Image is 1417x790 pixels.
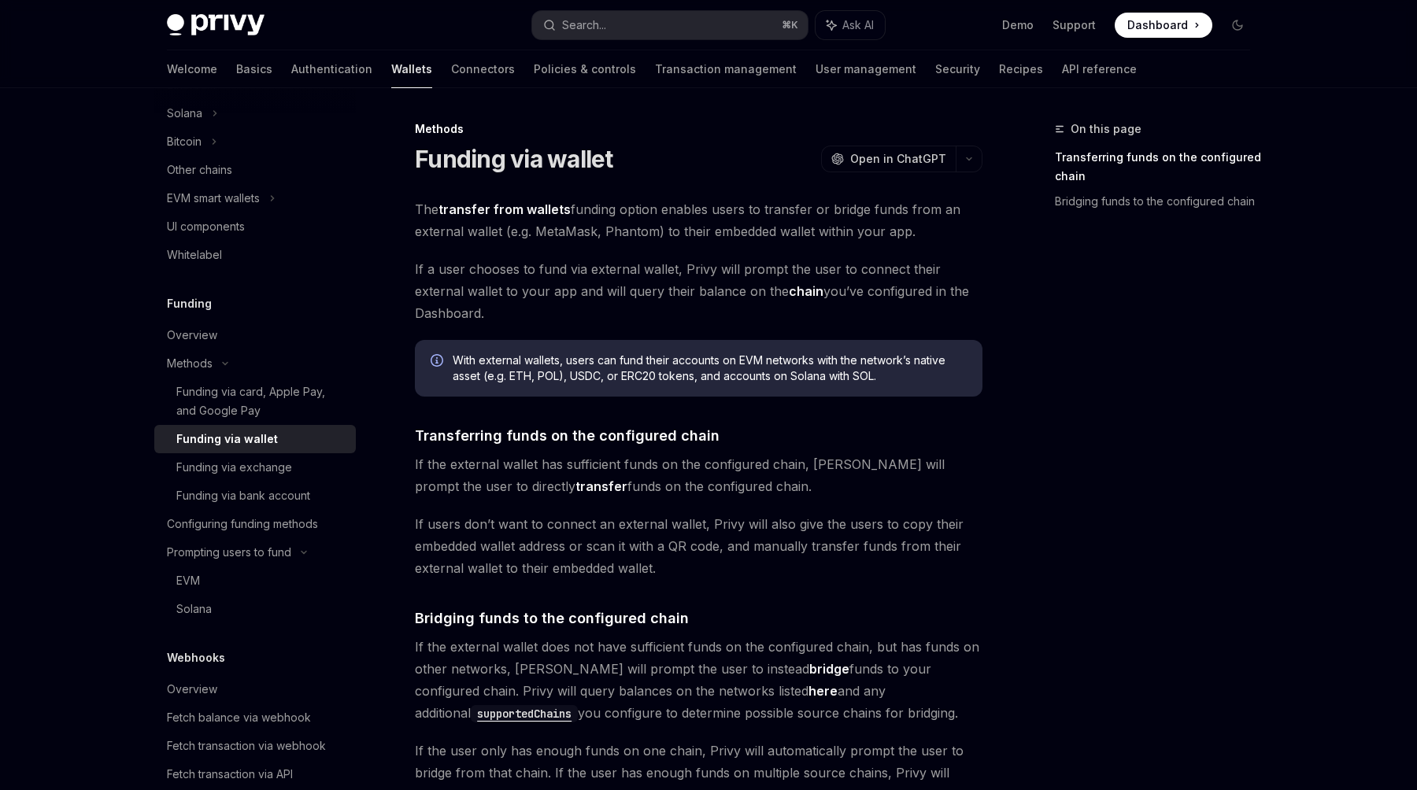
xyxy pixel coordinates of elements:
strong: bridge [809,661,849,677]
a: Funding via bank account [154,482,356,510]
span: Open in ChatGPT [850,151,946,167]
a: Solana [154,595,356,623]
a: Basics [236,50,272,88]
a: Fetch transaction via webhook [154,732,356,760]
div: EVM [176,571,200,590]
a: Recipes [999,50,1043,88]
div: Fetch transaction via webhook [167,736,326,755]
a: Transaction management [655,50,797,88]
a: Funding via exchange [154,453,356,482]
a: Policies & controls [534,50,636,88]
div: Methods [167,354,213,373]
a: Configuring funding methods [154,510,356,538]
div: Funding via card, Apple Pay, and Google Pay [176,382,346,420]
div: Methods [415,121,982,137]
div: Prompting users to fund [167,543,291,562]
a: Connectors [451,50,515,88]
a: Funding via wallet [154,425,356,453]
a: Support [1053,17,1096,33]
button: Toggle dark mode [1225,13,1250,38]
a: Overview [154,321,356,349]
button: Open in ChatGPT [821,146,956,172]
a: Fetch balance via webhook [154,703,356,732]
div: Fetch transaction via API [167,765,293,784]
div: Configuring funding methods [167,515,318,533]
div: Funding via bank account [176,486,310,505]
div: Bitcoin [167,132,202,151]
a: UI components [154,212,356,241]
span: If the external wallet does not have sufficient funds on the configured chain, but has funds on o... [415,636,982,724]
a: Whitelabel [154,241,356,269]
a: Funding via card, Apple Pay, and Google Pay [154,378,356,425]
span: Bridging funds to the configured chain [415,607,689,629]
span: Ask AI [842,17,874,33]
strong: transfer [575,478,627,494]
a: Overview [154,675,356,703]
div: Overview [167,326,217,345]
svg: Info [431,354,446,370]
div: Funding via exchange [176,458,292,477]
span: If the external wallet has sufficient funds on the configured chain, [PERSON_NAME] will prompt th... [415,453,982,497]
div: Solana [167,104,202,123]
span: Dashboard [1127,17,1188,33]
a: Welcome [167,50,217,88]
a: Authentication [291,50,372,88]
button: Search...⌘K [532,11,808,39]
span: The funding option enables users to transfer or bridge funds from an external wallet (e.g. MetaMa... [415,198,982,242]
a: Transferring funds on the configured chain [1055,145,1263,189]
button: Ask AI [816,11,885,39]
img: dark logo [167,14,265,36]
span: If users don’t want to connect an external wallet, Privy will also give the users to copy their e... [415,513,982,579]
h5: Funding [167,294,212,313]
strong: transfer from wallets [438,201,571,217]
h1: Funding via wallet [415,145,613,173]
code: supportedChains [471,705,578,722]
a: Bridging funds to the configured chain [1055,189,1263,214]
a: User management [816,50,916,88]
div: Search... [562,16,606,35]
div: Solana [176,600,212,618]
a: here [808,683,838,700]
a: chain [789,283,823,300]
a: Dashboard [1115,13,1212,38]
div: Whitelabel [167,245,222,264]
a: Other chains [154,156,356,184]
div: Funding via wallet [176,430,278,449]
span: With external wallets, users can fund their accounts on EVM networks with the network’s native as... [453,353,967,384]
div: Other chains [167,161,232,179]
a: supportedChains [471,705,578,721]
span: If a user chooses to fund via external wallet, Privy will prompt the user to connect their extern... [415,258,982,324]
div: Overview [167,680,217,699]
span: On this page [1071,120,1141,138]
div: EVM smart wallets [167,189,260,208]
a: Security [935,50,980,88]
div: UI components [167,217,245,236]
a: Demo [1002,17,1034,33]
a: API reference [1062,50,1137,88]
a: Wallets [391,50,432,88]
span: ⌘ K [782,19,798,31]
h5: Webhooks [167,648,225,667]
div: Fetch balance via webhook [167,708,311,727]
span: Transferring funds on the configured chain [415,425,720,446]
a: Fetch transaction via API [154,760,356,788]
a: EVM [154,567,356,595]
